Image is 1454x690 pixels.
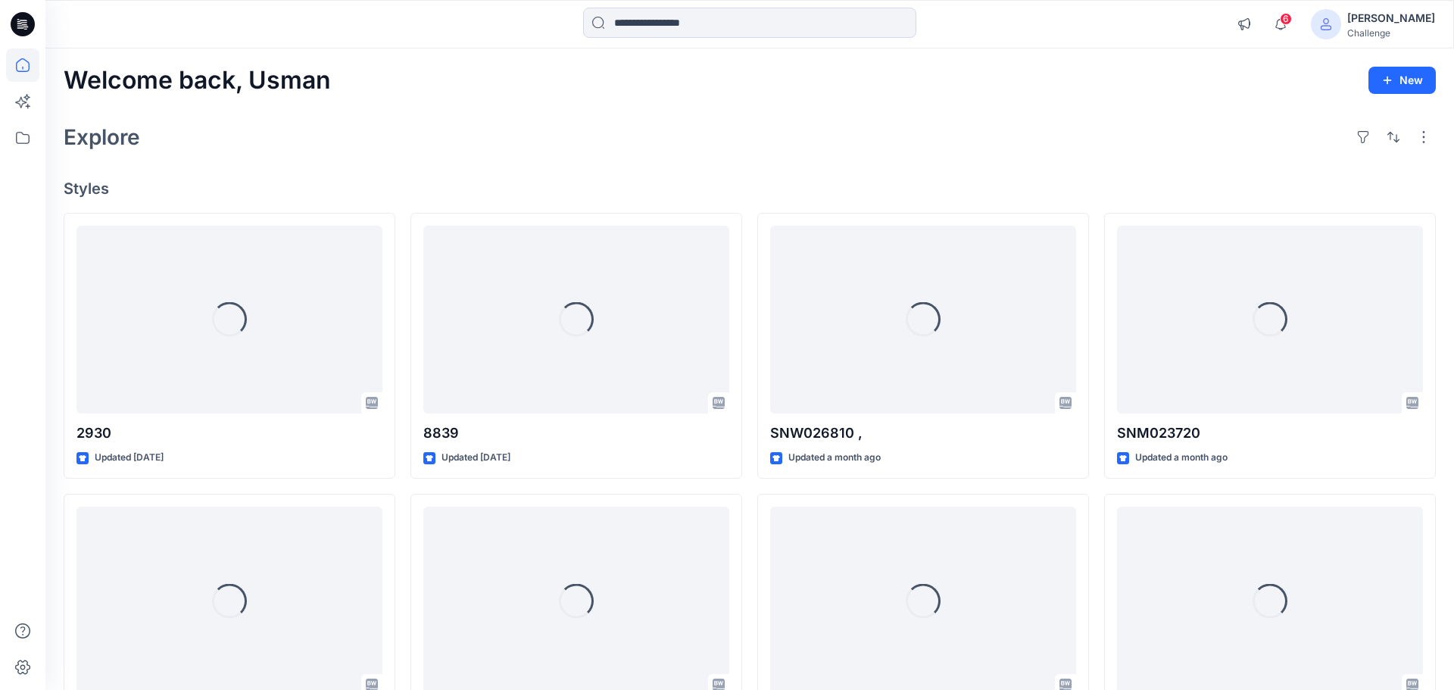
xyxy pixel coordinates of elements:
p: Updated a month ago [1135,450,1228,466]
div: Challenge [1347,27,1435,39]
span: 6 [1280,13,1292,25]
svg: avatar [1320,18,1332,30]
h2: Welcome back, Usman [64,67,331,95]
p: 8839 [423,423,729,444]
button: New [1368,67,1436,94]
h4: Styles [64,180,1436,198]
p: SNW026810 , [770,423,1076,444]
p: SNM023720 [1117,423,1423,444]
p: 2930 [76,423,382,444]
h2: Explore [64,125,140,149]
p: Updated a month ago [788,450,881,466]
div: [PERSON_NAME] [1347,9,1435,27]
p: Updated [DATE] [95,450,164,466]
p: Updated [DATE] [442,450,510,466]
